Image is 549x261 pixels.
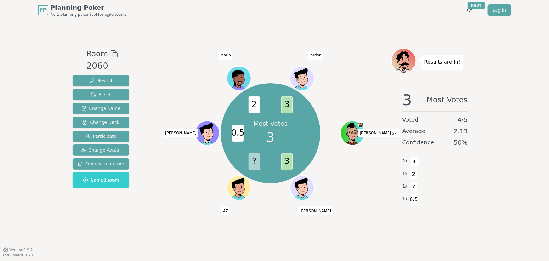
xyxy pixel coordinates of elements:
span: Click to change your name [358,129,400,137]
span: No.1 planning poker tool for agile teams [51,12,127,17]
span: ? [249,153,260,170]
span: Planning Poker [51,3,127,12]
button: Change Name [73,103,130,114]
button: New! [464,4,475,16]
span: 1 x [402,195,408,202]
p: Results are in! [424,58,461,67]
div: New! [468,2,485,9]
div: 2060 [87,60,118,72]
span: Toce is the host [358,122,364,128]
span: 2 [410,169,417,180]
span: 2 x [402,158,408,165]
span: Request a feature [78,161,125,167]
p: Most votes [254,119,288,128]
button: Named room [73,172,130,188]
button: Change Deck [73,117,130,128]
span: Change Deck [82,119,119,125]
span: 50 % [454,138,468,147]
span: Room [87,48,108,60]
span: Version 0.9.2 [9,247,33,252]
span: 4 / 5 [457,115,468,124]
span: Last updated: [DATE] [3,253,35,257]
span: Click to change your name [298,206,333,215]
span: Click to change your name [308,51,323,60]
span: (you) [391,132,399,135]
span: ? [410,182,417,192]
span: 3 [266,128,274,147]
button: Participate [73,130,130,142]
button: Change Avatar [73,144,130,156]
button: Version0.9.2 [3,247,33,252]
a: PPPlanning PokerNo.1 planning poker tool for agile teams [38,3,127,17]
button: Reset [73,89,130,100]
span: Named room [83,177,119,183]
span: Confidence [402,138,434,147]
span: 2.13 [454,127,468,136]
span: Most Votes [427,92,468,107]
span: Change Name [81,105,120,112]
span: Reset [91,91,111,98]
button: Click to change your avatar [341,122,364,145]
span: Reveal [90,78,112,84]
span: 0.5 [232,125,244,142]
span: Voted [402,115,419,124]
a: Log in [488,4,511,16]
span: 1 x [402,170,408,177]
button: Reveal [73,75,130,86]
span: 0.5 [410,194,417,205]
span: 3 [281,153,293,170]
span: 3 [281,96,293,113]
button: Request a feature [73,158,130,170]
span: Average [402,127,426,136]
span: Change Avatar [81,147,121,153]
span: Click to change your name [164,129,198,137]
span: 2 [249,96,260,113]
span: Participate [86,133,117,139]
span: 3 [402,92,412,107]
span: 3 [410,156,417,167]
span: PP [39,6,47,14]
span: Click to change your name [221,206,230,215]
span: Click to change your name [219,51,232,60]
span: 1 x [402,183,408,190]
